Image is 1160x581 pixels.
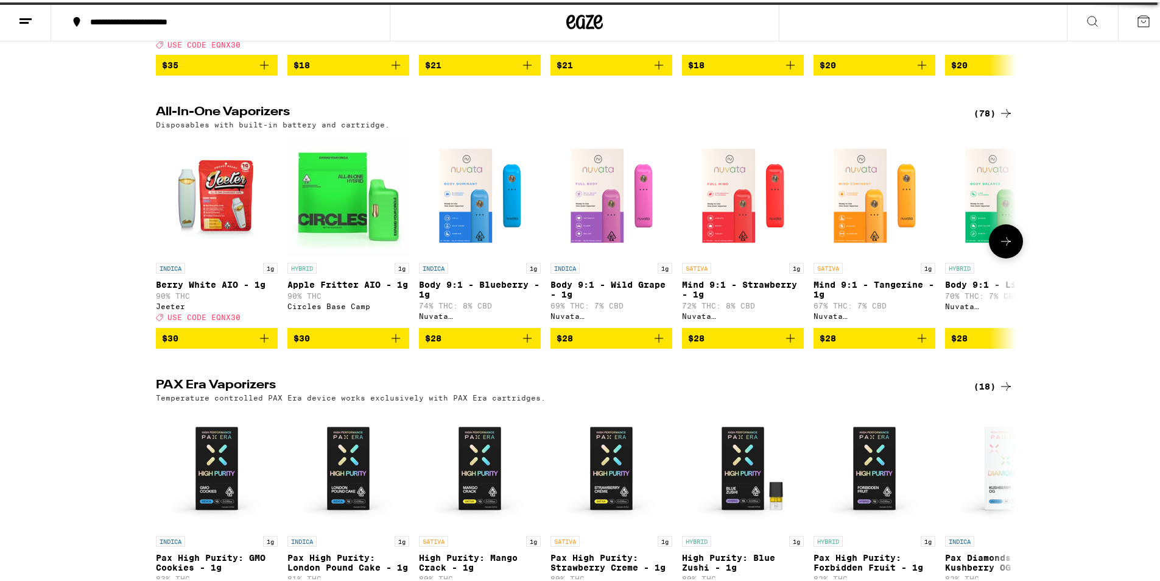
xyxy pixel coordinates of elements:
[156,290,278,298] p: 90% THC
[550,52,672,73] button: Add to bag
[945,52,1067,73] button: Add to bag
[658,533,672,544] p: 1g
[167,38,241,46] span: USE CODE EQNX30
[156,277,278,287] p: Berry White AIO - 1g
[945,572,1067,580] p: 82% THC
[419,260,448,271] p: INDICA
[156,104,954,118] h2: All-In-One Vaporizers
[814,405,935,527] img: PAX - Pax High Purity: Forbidden Fruit - 1g
[419,132,541,325] a: Open page for Body 9:1 - Blueberry - 1g from Nuvata (CA)
[550,132,672,325] a: Open page for Body 9:1 - Wild Grape - 1g from Nuvata (CA)
[557,58,573,68] span: $21
[951,58,968,68] span: $20
[550,405,672,527] img: PAX - Pax High Purity: Strawberry Creme - 1g
[395,533,409,544] p: 1g
[419,310,541,318] div: Nuvata ([GEOGRAPHIC_DATA])
[945,132,1067,254] img: Nuvata (CA) - Body 9:1 - Lime - 1g
[156,533,185,544] p: INDICA
[287,52,409,73] button: Add to bag
[425,58,441,68] span: $21
[287,277,409,287] p: Apple Fritter AIO - 1g
[682,533,711,544] p: HYBRID
[945,405,1067,527] img: PAX - Pax Diamonds : Kushberry OG - 1g
[550,533,580,544] p: SATIVA
[156,118,390,126] p: Disposables with built-in battery and cartridge.
[814,277,935,297] p: Mind 9:1 - Tangerine - 1g
[814,326,935,346] button: Add to bag
[789,533,804,544] p: 1g
[162,331,178,341] span: $30
[419,52,541,73] button: Add to bag
[945,300,1067,308] div: Nuvata ([GEOGRAPHIC_DATA])
[156,132,278,325] a: Open page for Berry White AIO - 1g from Jeeter
[287,572,409,580] p: 81% THC
[287,326,409,346] button: Add to bag
[682,132,804,325] a: Open page for Mind 9:1 - Strawberry - 1g from Nuvata (CA)
[156,300,278,308] div: Jeeter
[945,260,974,271] p: HYBRID
[814,132,935,254] img: Nuvata (CA) - Mind 9:1 - Tangerine - 1g
[156,377,954,391] h2: PAX Era Vaporizers
[550,326,672,346] button: Add to bag
[682,405,804,527] img: PAX - High Purity: Blue Zushi - 1g
[419,132,541,254] img: Nuvata (CA) - Body 9:1 - Blueberry - 1g
[658,260,672,271] p: 1g
[287,290,409,298] p: 90% THC
[287,405,409,527] img: PAX - Pax High Purity: London Pound Cake - 1g
[156,391,546,399] p: Temperature controlled PAX Era device works exclusively with PAX Era cartridges.
[550,551,672,570] p: Pax High Purity: Strawberry Creme - 1g
[682,132,804,254] img: Nuvata (CA) - Mind 9:1 - Strawberry - 1g
[550,260,580,271] p: INDICA
[974,377,1013,391] a: (18)
[945,290,1067,298] p: 70% THC: 7% CBD
[550,277,672,297] p: Body 9:1 - Wild Grape - 1g
[557,331,573,341] span: $28
[419,326,541,346] button: Add to bag
[688,58,705,68] span: $18
[682,551,804,570] p: High Purity: Blue Zushi - 1g
[945,277,1067,287] p: Body 9:1 - Lime - 1g
[287,132,409,254] img: Circles Base Camp - Apple Fritter AIO - 1g
[550,299,672,307] p: 69% THC: 7% CBD
[682,52,804,73] button: Add to bag
[682,572,804,580] p: 80% THC
[263,260,278,271] p: 1g
[156,132,278,254] img: Jeeter - Berry White AIO - 1g
[814,310,935,318] div: Nuvata ([GEOGRAPHIC_DATA])
[156,551,278,570] p: Pax High Purity: GMO Cookies - 1g
[287,533,317,544] p: INDICA
[789,260,804,271] p: 1g
[294,331,310,341] span: $30
[156,52,278,73] button: Add to bag
[814,260,843,271] p: SATIVA
[419,551,541,570] p: High Purity: Mango Crack - 1g
[945,533,974,544] p: INDICA
[419,405,541,527] img: PAX - High Purity: Mango Crack - 1g
[814,533,843,544] p: HYBRID
[682,277,804,297] p: Mind 9:1 - Strawberry - 1g
[156,260,185,271] p: INDICA
[951,331,968,341] span: $28
[167,312,241,319] span: USE CODE EQNX30
[287,300,409,308] div: Circles Base Camp
[395,260,409,271] p: 1g
[287,260,317,271] p: HYBRID
[526,260,541,271] p: 1g
[419,299,541,307] p: 74% THC: 8% CBD
[526,533,541,544] p: 1g
[945,551,1067,570] p: Pax Diamonds : Kushberry OG - 1g
[156,572,278,580] p: 83% THC
[682,260,711,271] p: SATIVA
[974,104,1013,118] a: (78)
[156,326,278,346] button: Add to bag
[550,310,672,318] div: Nuvata ([GEOGRAPHIC_DATA])
[814,52,935,73] button: Add to bag
[814,132,935,325] a: Open page for Mind 9:1 - Tangerine - 1g from Nuvata (CA)
[263,533,278,544] p: 1g
[162,58,178,68] span: $35
[814,299,935,307] p: 67% THC: 7% CBD
[419,572,541,580] p: 80% THC
[156,405,278,527] img: PAX - Pax High Purity: GMO Cookies - 1g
